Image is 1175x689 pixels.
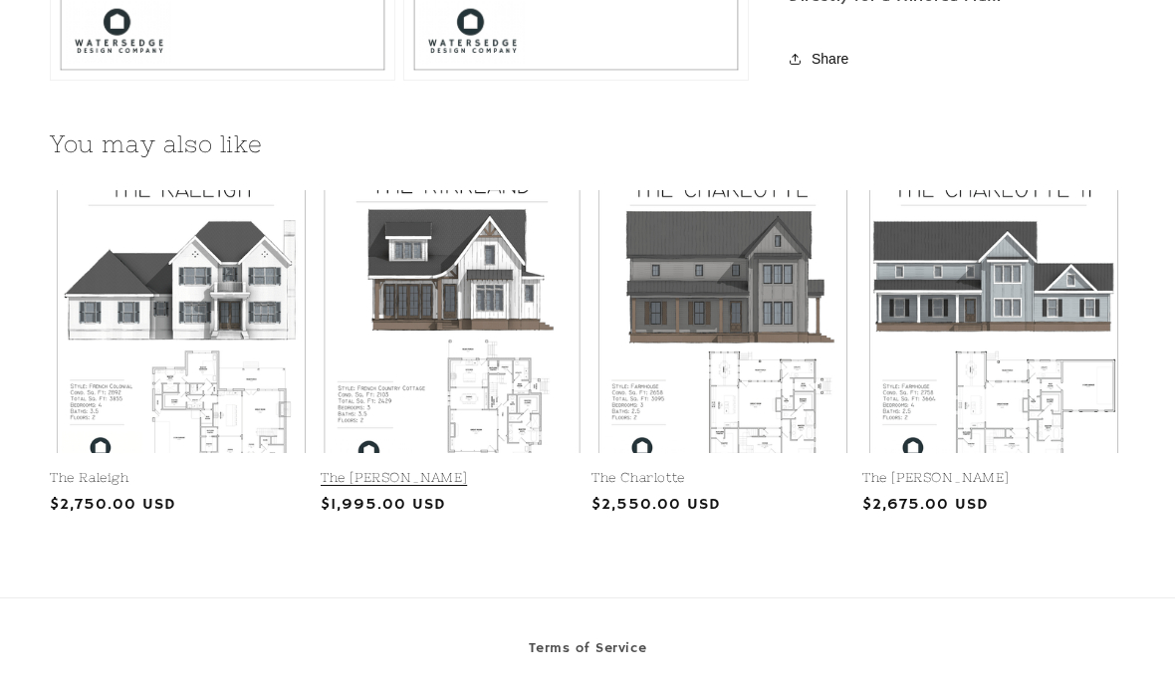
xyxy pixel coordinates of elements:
[789,37,854,81] button: Share
[862,470,1125,487] a: The [PERSON_NAME]
[529,636,647,666] a: Terms of Service
[50,128,1125,159] h2: You may also like
[591,470,854,487] a: The Charlotte
[321,470,584,487] a: The [PERSON_NAME]
[50,470,313,487] a: The Raleigh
